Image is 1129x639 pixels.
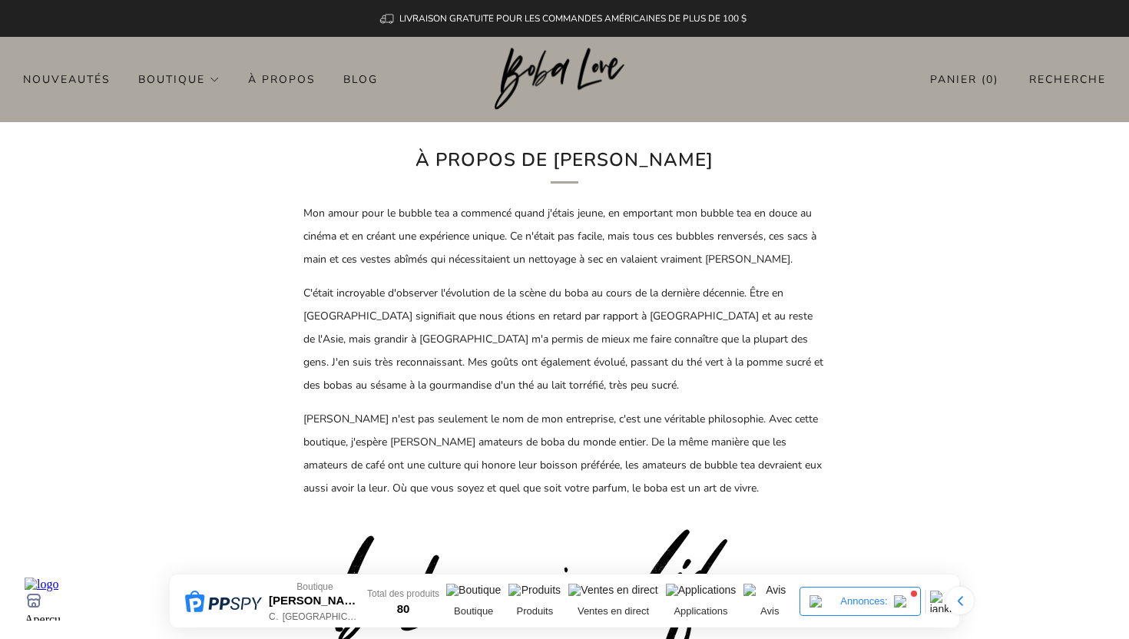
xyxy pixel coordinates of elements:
[303,412,822,495] font: [PERSON_NAME] n'est pas seulement le nom de mon entreprise, c'est une véritable philosophie. Avec...
[23,72,111,87] font: Nouveautés
[1029,72,1106,87] font: Recherche
[1029,67,1106,92] a: Recherche
[343,67,378,91] a: Blog
[248,67,316,91] a: À propos
[23,67,111,91] a: Nouveautés
[248,72,316,87] font: À propos
[495,48,635,111] img: Boba Love
[930,72,986,87] font: Panier (
[138,67,220,91] a: Boutique
[343,72,378,87] font: Blog
[6,6,40,20] img: logo
[138,72,205,87] font: Boutique
[303,206,816,267] font: Mon amour pour le bubble tea a commencé quand j'étais jeune, en emportant mon bubble tea en douce...
[416,147,713,172] font: À propos de [PERSON_NAME]
[930,67,998,92] a: Panier
[399,12,747,25] font: LIVRAISON GRATUITE POUR LES COMMANDES AMÉRICAINES DE PLUS DE 100 $
[986,72,994,87] font: 0
[6,41,42,55] font: Aperçu
[303,286,823,392] font: C'était incroyable d'observer l'évolution de la scène du boba au cours de la dernière décennie. Ê...
[994,72,998,87] font: )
